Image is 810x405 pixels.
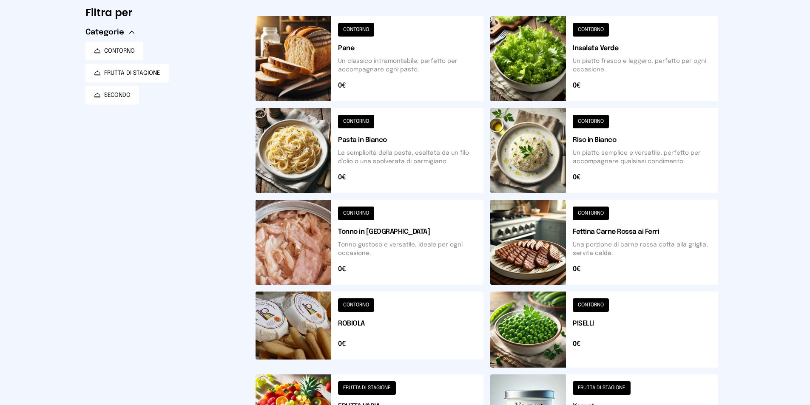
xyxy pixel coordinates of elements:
[104,91,131,99] span: SECONDO
[85,26,124,38] span: Categorie
[104,47,135,55] span: CONTORNO
[85,6,242,20] h6: Filtra per
[104,69,160,77] span: FRUTTA DI STAGIONE
[85,26,134,38] button: Categorie
[85,64,169,82] button: FRUTTA DI STAGIONE
[85,86,139,105] button: SECONDO
[85,42,143,60] button: CONTORNO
